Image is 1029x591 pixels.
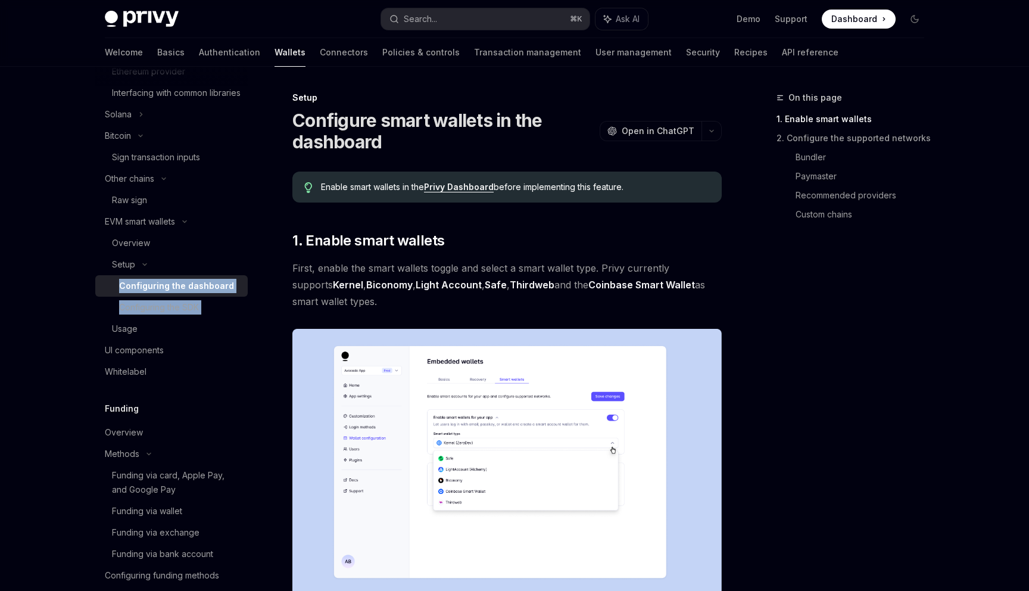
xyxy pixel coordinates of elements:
[95,232,248,254] a: Overview
[796,186,934,205] a: Recommended providers
[105,129,131,143] div: Bitcoin
[777,129,934,148] a: 2. Configure the supported networks
[381,8,590,30] button: Search...⌘K
[95,297,248,318] a: Configuring the SDK
[105,343,164,357] div: UI components
[304,182,313,193] svg: Tip
[292,260,722,310] span: First, enable the smart wallets toggle and select a smart wallet type. Privy currently supports ,...
[588,279,695,291] a: Coinbase Smart Wallet
[112,257,135,272] div: Setup
[404,12,437,26] div: Search...
[275,38,305,67] a: Wallets
[105,447,139,461] div: Methods
[905,10,924,29] button: Toggle dark mode
[95,147,248,168] a: Sign transaction inputs
[112,86,241,100] div: Interfacing with common libraries
[292,110,595,153] h1: Configure smart wallets in the dashboard
[616,13,640,25] span: Ask AI
[112,468,241,497] div: Funding via card, Apple Pay, and Google Pay
[95,522,248,543] a: Funding via exchange
[570,14,582,24] span: ⌘ K
[95,82,248,104] a: Interfacing with common libraries
[105,402,139,416] h5: Funding
[737,13,760,25] a: Demo
[595,38,672,67] a: User management
[95,189,248,211] a: Raw sign
[105,214,175,229] div: EVM smart wallets
[321,181,710,193] span: Enable smart wallets in the before implementing this feature.
[474,38,581,67] a: Transaction management
[292,92,722,104] div: Setup
[95,361,248,382] a: Whitelabel
[105,107,132,122] div: Solana
[292,231,444,250] span: 1. Enable smart wallets
[485,279,507,291] a: Safe
[777,110,934,129] a: 1. Enable smart wallets
[105,425,143,440] div: Overview
[796,167,934,186] a: Paymaster
[416,279,482,291] a: Light Account
[112,236,150,250] div: Overview
[595,8,648,30] button: Ask AI
[822,10,896,29] a: Dashboard
[95,340,248,361] a: UI components
[112,525,199,540] div: Funding via exchange
[119,300,199,315] div: Configuring the SDK
[95,465,248,500] a: Funding via card, Apple Pay, and Google Pay
[686,38,720,67] a: Security
[95,318,248,340] a: Usage
[600,121,701,141] button: Open in ChatGPT
[734,38,768,67] a: Recipes
[95,422,248,443] a: Overview
[424,182,494,192] a: Privy Dashboard
[775,13,807,25] a: Support
[788,91,842,105] span: On this page
[95,543,248,565] a: Funding via bank account
[112,547,213,561] div: Funding via bank account
[119,279,234,293] div: Configuring the dashboard
[105,11,179,27] img: dark logo
[95,275,248,297] a: Configuring the dashboard
[95,500,248,522] a: Funding via wallet
[622,125,694,137] span: Open in ChatGPT
[105,365,146,379] div: Whitelabel
[112,322,138,336] div: Usage
[382,38,460,67] a: Policies & controls
[796,148,934,167] a: Bundler
[157,38,185,67] a: Basics
[112,504,182,518] div: Funding via wallet
[510,279,554,291] a: Thirdweb
[831,13,877,25] span: Dashboard
[112,193,147,207] div: Raw sign
[95,565,248,586] a: Configuring funding methods
[105,568,219,583] div: Configuring funding methods
[333,279,363,291] a: Kernel
[105,172,154,186] div: Other chains
[796,205,934,224] a: Custom chains
[105,38,143,67] a: Welcome
[199,38,260,67] a: Authentication
[320,38,368,67] a: Connectors
[112,150,200,164] div: Sign transaction inputs
[782,38,838,67] a: API reference
[366,279,413,291] a: Biconomy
